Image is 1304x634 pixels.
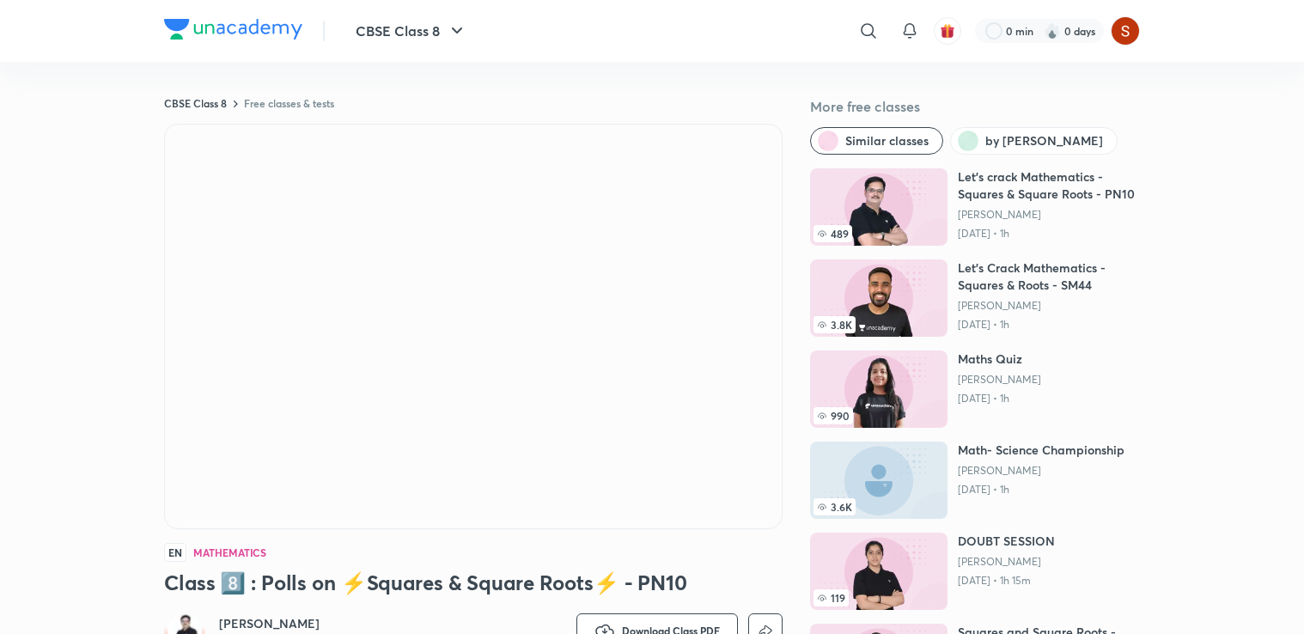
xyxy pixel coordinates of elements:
[219,615,351,632] a: [PERSON_NAME]
[958,351,1041,368] h6: Maths Quiz
[958,533,1055,550] h6: DOUBT SESSION
[958,555,1055,569] a: [PERSON_NAME]
[958,392,1041,405] p: [DATE] • 1h
[958,464,1124,478] a: [PERSON_NAME]
[813,589,849,607] span: 119
[958,574,1055,588] p: [DATE] • 1h 15m
[164,96,227,110] a: CBSE Class 8
[813,225,852,242] span: 489
[958,208,1140,222] a: [PERSON_NAME]
[950,127,1118,155] button: by Prashant Nikam
[164,19,302,40] img: Company Logo
[958,168,1140,203] h6: Let's crack Mathematics - Squares & Square Roots - PN10
[165,125,782,528] iframe: Class
[845,132,929,149] span: Similar classes
[813,498,856,515] span: 3.6K
[958,259,1140,294] h6: Let's Crack Mathematics - Squares & Roots - SM44
[164,19,302,44] a: Company Logo
[985,132,1103,149] span: by Prashant Nikam
[1111,16,1140,46] img: Shivraj Birje
[810,127,943,155] button: Similar classes
[934,17,961,45] button: avatar
[345,14,478,48] button: CBSE Class 8
[958,227,1140,241] p: [DATE] • 1h
[958,299,1140,313] a: [PERSON_NAME]
[1044,22,1061,40] img: streak
[810,96,1140,117] h5: More free classes
[164,543,186,562] span: EN
[244,96,334,110] a: Free classes & tests
[940,23,955,39] img: avatar
[164,569,783,596] h3: Class 8️⃣ : Polls on ⚡️Squares & Square Roots⚡️ - PN10
[958,483,1124,497] p: [DATE] • 1h
[958,442,1124,459] h6: Math- Science Championship
[813,316,856,333] span: 3.8K
[813,407,853,424] span: 990
[958,373,1041,387] a: [PERSON_NAME]
[958,318,1140,332] p: [DATE] • 1h
[193,547,266,558] h4: Mathematics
